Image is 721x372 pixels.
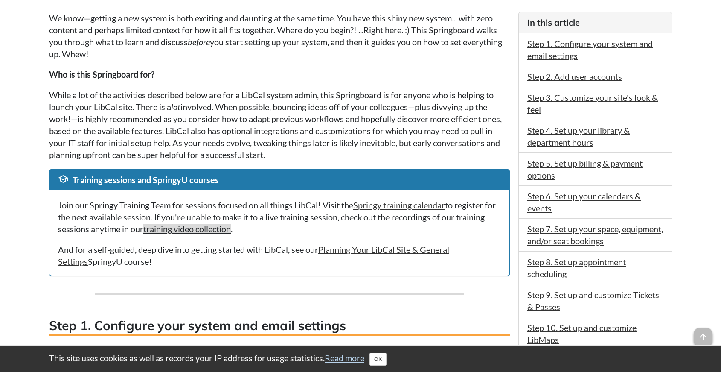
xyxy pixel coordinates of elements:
[58,174,68,184] span: school
[527,125,630,147] a: Step 4. Set up your library & department hours
[527,92,658,114] a: Step 3. Customize your site's look & feel
[527,158,643,180] a: Step 5. Set up billing & payment options
[694,328,712,346] span: arrow_upward
[49,69,154,79] strong: Who is this Springboard for?
[188,37,210,47] em: before
[527,257,626,279] a: Step 8. Set up appointment scheduling
[527,191,641,213] a: Step 6. Set up your calendars & events
[49,316,510,336] h3: Step 1. Configure your system and email settings
[73,175,219,185] span: Training sessions and SpringyU courses
[527,322,637,345] a: Step 10. Set up and customize LibMaps
[527,17,663,29] h3: In this article
[527,71,622,82] a: Step 2. Add user accounts
[527,38,653,61] a: Step 1. Configure your system and email settings
[171,102,180,112] em: lot
[527,224,663,246] a: Step 7. Set up your space, equipment, and/or seat bookings
[369,353,387,366] button: Close
[49,12,510,60] p: We know—getting a new system is both exciting and daunting at the same time. You have this shiny ...
[527,290,659,312] a: Step 9. Set up and customize Tickets & Passes
[325,353,364,363] a: Read more
[58,243,501,267] p: And for a self-guided, deep dive into getting started with LibCal, see our SpringyU course!
[41,352,680,366] div: This site uses cookies as well as records your IP address for usage statistics.
[353,200,445,210] a: Springy training calendar
[49,89,510,161] p: While a lot of the activities described below are for a LibCal system admin, this Springboard is ...
[143,224,231,234] a: training video collection
[694,328,712,339] a: arrow_upward
[58,199,501,235] p: Join our Springy Training Team for sessions focused on all things LibCal! Visit the to register f...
